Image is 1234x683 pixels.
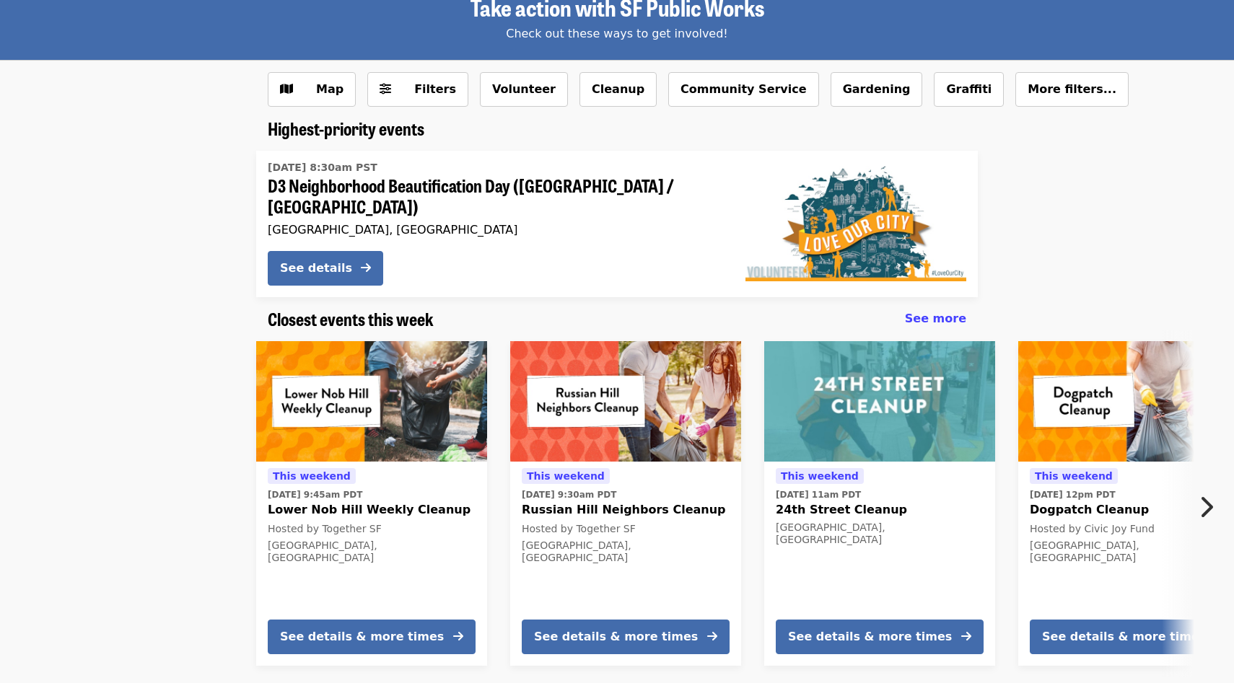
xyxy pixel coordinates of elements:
button: See details & more times [268,620,476,654]
a: Closest events this week [268,309,434,330]
div: [GEOGRAPHIC_DATA], [GEOGRAPHIC_DATA] [522,539,730,564]
button: Community Service [668,72,819,107]
i: arrow-right icon [707,630,717,643]
time: [DATE] 11am PDT [776,488,861,501]
span: This weekend [273,470,351,482]
i: sliders-h icon [380,82,391,96]
span: Map [316,82,343,96]
span: D3 Neighborhood Beautification Day ([GEOGRAPHIC_DATA] / [GEOGRAPHIC_DATA]) [268,175,722,217]
span: This weekend [781,470,859,482]
div: [GEOGRAPHIC_DATA], [GEOGRAPHIC_DATA] [776,521,984,546]
img: 24th Street Cleanup organized by SF Public Works [764,341,995,462]
i: arrow-right icon [361,261,371,275]
i: arrow-right icon [453,630,463,643]
i: map icon [280,82,293,96]
a: See more [905,310,966,327]
span: Russian Hill Neighbors Cleanup [522,501,730,519]
span: See more [905,312,966,325]
div: [GEOGRAPHIC_DATA], [GEOGRAPHIC_DATA] [268,539,476,564]
button: Filters (0 selected) [367,72,468,107]
button: Gardening [831,72,923,107]
span: Hosted by Civic Joy Fund [1030,523,1155,534]
button: More filters... [1015,72,1129,107]
button: Graffiti [934,72,1004,107]
span: More filters... [1028,82,1116,96]
span: Hosted by Together SF [268,523,382,534]
img: Lower Nob Hill Weekly Cleanup organized by Together SF [256,341,487,462]
time: [DATE] 9:45am PDT [268,488,362,501]
a: See details for "Lower Nob Hill Weekly Cleanup" [256,341,487,666]
button: Cleanup [579,72,657,107]
span: Highest-priority events [268,115,424,141]
button: Volunteer [480,72,568,107]
button: Show map view [268,72,356,107]
i: chevron-right icon [1199,493,1213,521]
i: arrow-right icon [961,630,971,643]
span: 24th Street Cleanup [776,501,984,519]
button: See details & more times [522,620,730,654]
div: See details [280,260,352,277]
span: Lower Nob Hill Weekly Cleanup [268,501,476,519]
time: [DATE] 12pm PDT [1030,488,1116,501]
div: See details & more times [788,628,952,645]
img: D3 Neighborhood Beautification Day (North Beach / Russian Hill) organized by SF Public Works [745,166,966,281]
span: Filters [414,82,456,96]
a: See details for "D3 Neighborhood Beautification Day (North Beach / Russian Hill)" [256,151,978,297]
span: Closest events this week [268,306,434,331]
div: See details & more times [1042,628,1206,645]
a: See details for "Russian Hill Neighbors Cleanup" [510,341,741,666]
span: Hosted by Together SF [522,523,636,534]
div: Closest events this week [256,309,978,330]
span: This weekend [1035,470,1113,482]
div: See details & more times [280,628,444,645]
time: [DATE] 9:30am PDT [522,488,616,501]
a: See details for "24th Street Cleanup" [764,341,995,666]
button: See details [268,251,383,286]
button: See details & more times [776,620,984,654]
div: See details & more times [534,628,698,645]
div: Check out these ways to get involved! [268,25,966,43]
button: Next item [1186,487,1234,527]
div: [GEOGRAPHIC_DATA], [GEOGRAPHIC_DATA] [268,223,722,237]
time: [DATE] 8:30am PST [268,160,377,175]
span: This weekend [527,470,605,482]
img: Russian Hill Neighbors Cleanup organized by Together SF [510,341,741,462]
